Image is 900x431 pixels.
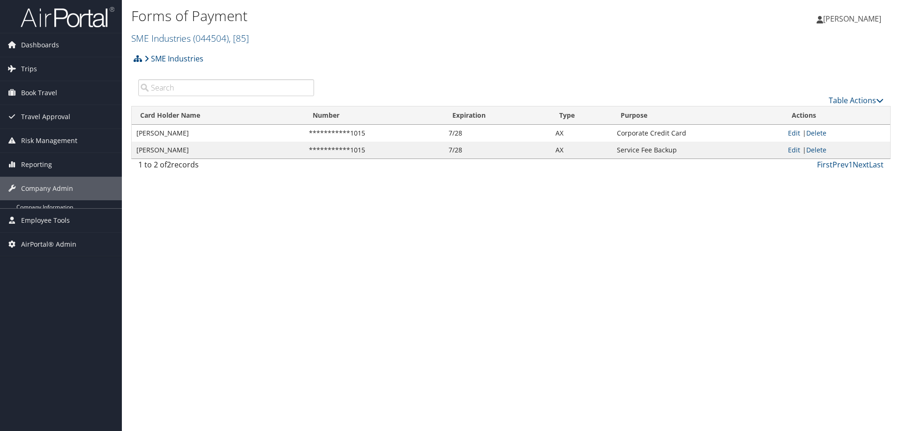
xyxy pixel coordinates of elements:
a: Edit [788,145,800,154]
th: Expiration: activate to sort column ascending [444,106,551,125]
a: Table Actions [829,95,884,106]
td: [PERSON_NAME] [132,125,304,142]
th: Number [304,106,444,125]
th: Actions [783,106,890,125]
span: Employee Tools [21,209,70,232]
td: | [783,142,890,159]
img: airportal-logo.png [21,6,114,28]
a: SME Industries [131,32,249,45]
span: [PERSON_NAME] [823,14,881,24]
td: Corporate Credit Card [612,125,784,142]
input: Search [138,79,314,96]
a: Next [853,159,869,170]
a: Edit [788,129,800,137]
span: Dashboards [21,33,59,57]
th: Type [551,106,612,125]
td: AX [551,142,612,159]
span: ( 044504 ) [193,32,229,45]
h1: Forms of Payment [131,6,637,26]
a: Prev [832,159,848,170]
th: Card Holder Name [132,106,304,125]
span: Reporting [21,153,52,176]
td: AX [551,125,612,142]
span: AirPortal® Admin [21,233,76,256]
a: 1 [848,159,853,170]
a: SME Industries [144,49,203,68]
a: Delete [806,129,826,137]
td: 7/28 [444,125,551,142]
span: Risk Management [21,129,77,152]
span: Book Travel [21,81,57,105]
td: Service Fee Backup [612,142,784,159]
span: Company Admin [21,177,73,200]
td: [PERSON_NAME] [132,142,304,159]
td: 7/28 [444,142,551,159]
th: Purpose: activate to sort column ascending [612,106,784,125]
a: Delete [806,145,826,154]
a: First [817,159,832,170]
a: [PERSON_NAME] [817,5,891,33]
div: 1 to 2 of records [138,159,314,175]
span: Travel Approval [21,105,70,129]
span: 2 [167,159,171,170]
span: Trips [21,57,37,81]
span: , [ 85 ] [229,32,249,45]
a: Last [869,159,884,170]
td: | [783,125,890,142]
